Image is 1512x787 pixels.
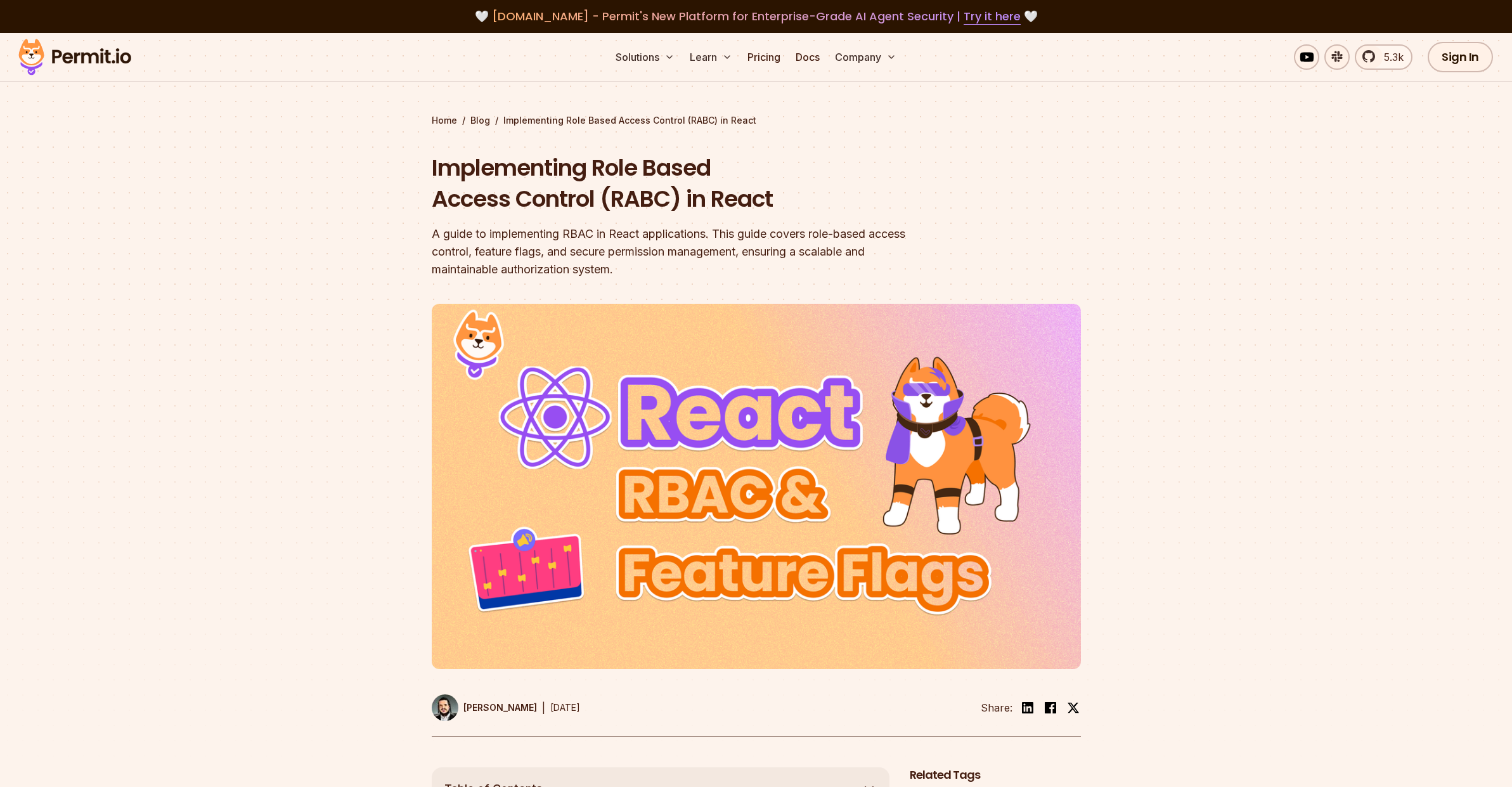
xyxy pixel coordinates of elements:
[432,694,537,721] a: [PERSON_NAME]
[981,700,1012,715] li: Share:
[463,701,537,714] p: [PERSON_NAME]
[830,44,901,70] button: Company
[492,8,1021,24] span: [DOMAIN_NAME] - Permit's New Platform for Enterprise-Grade AI Agent Security |
[542,700,545,715] div: |
[1067,701,1080,714] img: twitter
[432,114,1081,127] div: / /
[1376,49,1404,65] span: 5.3k
[742,44,785,70] a: Pricing
[432,225,919,278] div: A guide to implementing RBAC in React applications. This guide covers role-based access control, ...
[470,114,490,127] a: Blog
[1020,700,1035,715] img: linkedin
[611,44,680,70] button: Solutions
[791,44,825,70] a: Docs
[432,694,458,721] img: Gabriel L. Manor
[1428,42,1493,72] a: Sign In
[1043,700,1058,715] img: facebook
[964,8,1021,25] a: Try it here
[910,767,1081,783] h2: Related Tags
[432,152,919,215] h1: Implementing Role Based Access Control (RABC) in React
[550,702,580,713] time: [DATE]
[13,36,137,79] img: Permit logo
[1355,44,1412,70] a: 5.3k
[30,8,1482,25] div: 🤍 🤍
[432,304,1081,669] img: Implementing Role Based Access Control (RABC) in React
[432,114,457,127] a: Home
[685,44,737,70] button: Learn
